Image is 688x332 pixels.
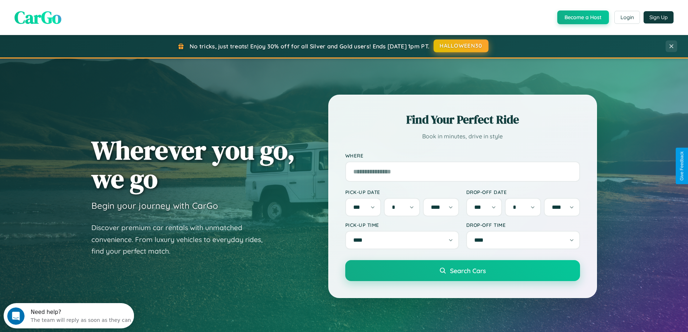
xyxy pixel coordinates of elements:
[557,10,609,24] button: Become a Host
[644,11,674,23] button: Sign Up
[434,39,489,52] button: HALLOWEEN30
[345,152,580,159] label: Where
[91,136,295,193] h1: Wherever you go, we go
[3,3,134,23] div: Open Intercom Messenger
[4,303,134,328] iframe: Intercom live chat discovery launcher
[614,11,640,24] button: Login
[27,6,127,12] div: Need help?
[345,189,459,195] label: Pick-up Date
[466,222,580,228] label: Drop-off Time
[450,267,486,275] span: Search Cars
[190,43,429,50] span: No tricks, just treats! Enjoy 30% off for all Silver and Gold users! Ends [DATE] 1pm PT.
[345,222,459,228] label: Pick-up Time
[345,112,580,128] h2: Find Your Perfect Ride
[345,260,580,281] button: Search Cars
[466,189,580,195] label: Drop-off Date
[679,151,684,181] div: Give Feedback
[91,200,218,211] h3: Begin your journey with CarGo
[27,12,127,20] div: The team will reply as soon as they can
[14,5,61,29] span: CarGo
[345,131,580,142] p: Book in minutes, drive in style
[91,222,272,257] p: Discover premium car rentals with unmatched convenience. From luxury vehicles to everyday rides, ...
[7,307,25,325] iframe: Intercom live chat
